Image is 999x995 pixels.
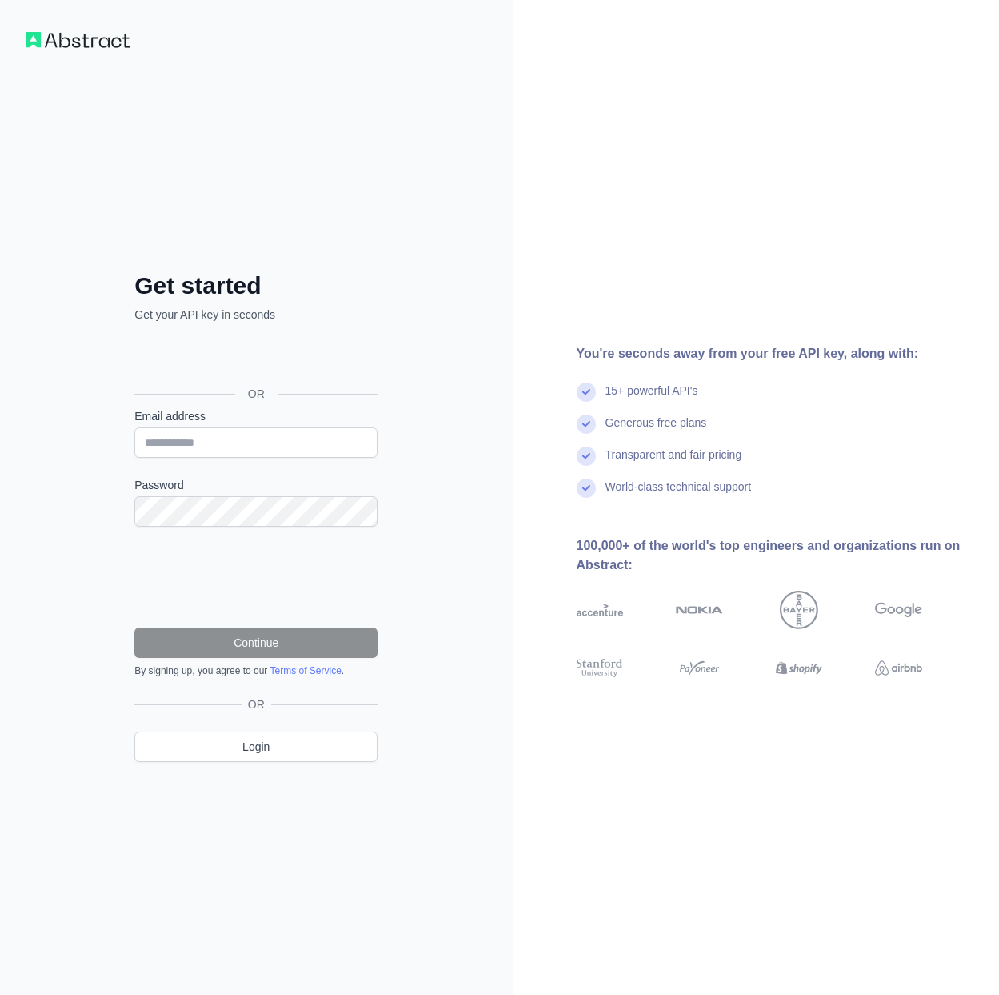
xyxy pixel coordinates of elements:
[605,383,698,415] div: 15+ powerful API's
[577,344,974,363] div: You're seconds away from your free API key, along with:
[134,546,378,608] iframe: reCAPTCHA
[780,591,818,629] img: bayer
[134,628,378,658] button: Continue
[577,415,596,434] img: check mark
[134,664,378,677] div: By signing up, you agree to our .
[577,447,596,466] img: check mark
[577,383,596,402] img: check mark
[242,696,271,712] span: OR
[577,536,974,575] div: 100,000+ of the world's top engineers and organizations run on Abstract:
[270,665,341,676] a: Terms of Service
[26,32,130,48] img: Workflow
[776,656,823,680] img: shopify
[134,732,378,762] a: Login
[134,477,378,493] label: Password
[134,271,378,300] h2: Get started
[577,479,596,498] img: check mark
[676,591,723,629] img: nokia
[875,591,922,629] img: google
[134,408,378,424] label: Email address
[235,386,278,402] span: OR
[134,307,378,323] p: Get your API key in seconds
[577,656,624,680] img: stanford university
[605,415,707,447] div: Generous free plans
[126,340,382,375] iframe: Bouton "Se connecter avec Google"
[605,447,742,479] div: Transparent and fair pricing
[605,479,752,511] div: World-class technical support
[676,656,723,680] img: payoneer
[577,591,624,629] img: accenture
[875,656,922,680] img: airbnb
